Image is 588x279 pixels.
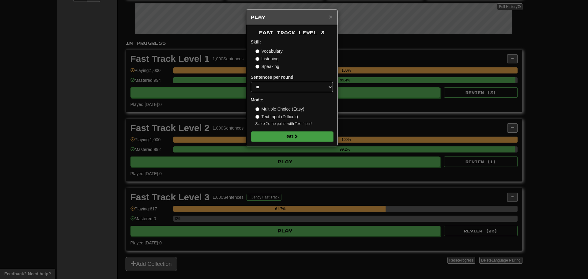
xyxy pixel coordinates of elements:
input: Vocabulary [255,49,259,53]
label: Sentences per round: [251,74,295,80]
label: Multiple Choice (Easy) [255,106,304,112]
label: Vocabulary [255,48,283,54]
span: × [329,13,333,20]
strong: Mode: [251,97,263,102]
strong: Skill: [251,40,261,44]
input: Multiple Choice (Easy) [255,107,259,111]
h5: Play [251,14,333,20]
input: Text Input (Difficult) [255,115,259,119]
span: Fast Track Level 3 [259,30,325,35]
button: Go [251,131,333,142]
label: Text Input (Difficult) [255,114,298,120]
input: Speaking [255,65,259,69]
button: Close [329,13,333,20]
small: Score 2x the points with Text Input ! [255,121,333,126]
input: Listening [255,57,259,61]
label: Speaking [255,63,279,70]
label: Listening [255,56,279,62]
